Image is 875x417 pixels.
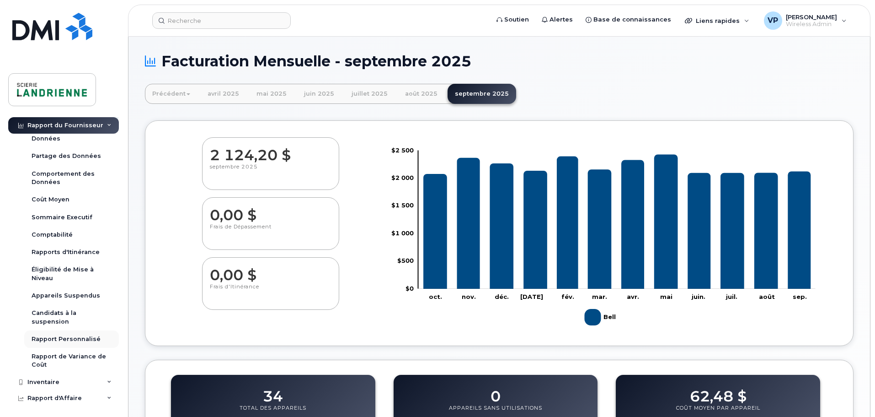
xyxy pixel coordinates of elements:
tspan: mar. [592,292,607,300]
tspan: avr. [627,292,639,300]
tspan: août [759,292,775,300]
tspan: juil. [726,292,737,300]
tspan: fév. [561,292,574,300]
tspan: [DATE] [520,292,543,300]
tspan: $0 [405,284,414,292]
a: septembre 2025 [448,84,516,104]
g: Bell [585,305,618,329]
tspan: $2 500 [391,146,414,153]
tspan: déc. [495,292,509,300]
a: août 2025 [398,84,445,104]
dd: 34 [263,379,283,405]
g: Bell [423,154,811,288]
g: Graphique [391,146,816,329]
a: juin 2025 [297,84,341,104]
p: Frais d'Itinérance [210,283,331,300]
tspan: $2 000 [391,174,414,181]
tspan: oct. [429,292,442,300]
dd: 0,00 $ [210,198,331,223]
dd: 0,00 $ [210,258,331,283]
tspan: sep. [793,292,807,300]
p: septembre 2025 [210,163,331,180]
dd: 2 124,20 $ [210,138,331,163]
tspan: mai [660,292,672,300]
tspan: nov. [462,292,476,300]
a: mai 2025 [249,84,294,104]
dd: 62,48 $ [690,379,747,405]
dd: 0 [491,379,501,405]
a: avril 2025 [200,84,246,104]
g: Légende [585,305,618,329]
a: Précédent [145,84,197,104]
tspan: $500 [397,257,414,264]
tspan: $1 000 [391,229,414,236]
tspan: $1 500 [391,201,414,209]
a: juillet 2025 [344,84,395,104]
tspan: juin. [691,292,705,300]
h1: Facturation Mensuelle - septembre 2025 [145,53,854,69]
p: Frais de Dépassement [210,223,331,240]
